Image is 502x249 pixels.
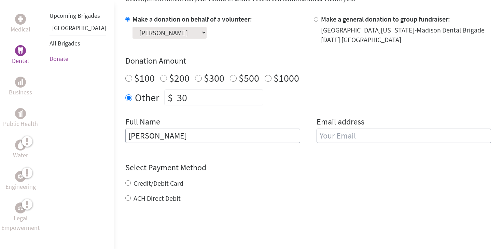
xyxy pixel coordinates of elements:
img: Water [18,141,23,149]
iframe: reCAPTCHA [125,217,229,244]
h4: Donation Amount [125,55,491,66]
label: $1000 [274,71,299,84]
div: Engineering [15,171,26,182]
p: Legal Empowerment [1,213,40,233]
img: Public Health [18,110,23,117]
img: Dental [18,47,23,54]
li: Donate [50,51,106,66]
p: Engineering [5,182,36,192]
a: All Brigades [50,39,80,47]
a: MedicalMedical [11,14,30,34]
input: Enter Full Name [125,129,300,143]
div: $ [165,90,176,105]
p: Medical [11,25,30,34]
div: Legal Empowerment [15,202,26,213]
img: Medical [18,16,23,22]
label: $500 [239,71,259,84]
a: EngineeringEngineering [5,171,36,192]
label: Other [135,90,159,105]
label: Credit/Debit Card [134,179,183,187]
a: Upcoming Brigades [50,12,100,19]
div: Public Health [15,108,26,119]
label: Make a general donation to group fundraiser: [321,15,450,23]
img: Engineering [18,174,23,179]
label: Email address [317,116,364,129]
label: Full Name [125,116,160,129]
div: Water [15,140,26,150]
div: Business [15,77,26,88]
li: Guatemala [50,23,106,36]
li: Upcoming Brigades [50,8,106,23]
label: $100 [134,71,155,84]
input: Your Email [317,129,491,143]
a: [GEOGRAPHIC_DATA] [52,24,106,32]
img: Legal Empowerment [18,206,23,210]
li: All Brigades [50,36,106,51]
p: Water [13,150,28,160]
a: DentalDental [12,45,29,66]
a: Donate [50,55,68,63]
h4: Select Payment Method [125,162,491,173]
p: Business [9,88,32,97]
input: Enter Amount [176,90,263,105]
img: Business [18,79,23,85]
p: Public Health [3,119,38,129]
a: BusinessBusiness [9,77,32,97]
div: Medical [15,14,26,25]
div: Dental [15,45,26,56]
a: WaterWater [13,140,28,160]
div: [GEOGRAPHIC_DATA][US_STATE]-Madison Dental Brigade [DATE] [GEOGRAPHIC_DATA] [321,25,491,44]
p: Dental [12,56,29,66]
label: ACH Direct Debit [134,194,181,202]
a: Public HealthPublic Health [3,108,38,129]
a: Legal EmpowermentLegal Empowerment [1,202,40,233]
label: $300 [204,71,224,84]
label: Make a donation on behalf of a volunteer: [133,15,252,23]
label: $200 [169,71,190,84]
